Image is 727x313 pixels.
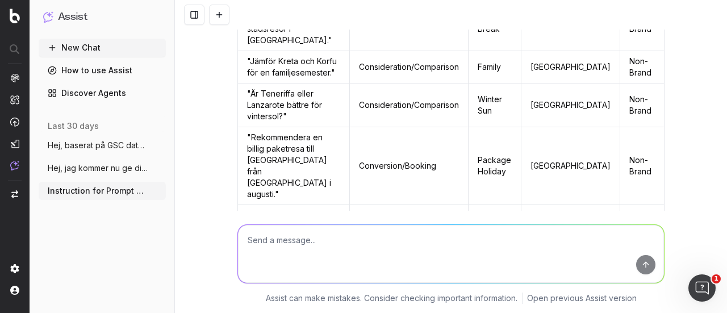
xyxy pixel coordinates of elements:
img: Switch project [11,190,18,198]
p: Assist can make mistakes. Consider checking important information. [266,293,517,304]
img: Studio [10,139,19,148]
td: Conversion/Booking [349,127,468,205]
td: Family [468,51,521,84]
img: My account [10,286,19,295]
button: Hej, jag kommer nu ge dig en rad instruk [39,159,166,177]
td: Consideration/Comparison [349,84,468,127]
a: How to use Assist [39,61,166,80]
span: last 30 days [48,120,99,132]
td: "Är Teneriffa eller Lanzarote bättre för vintersol?" [238,84,350,127]
img: Setting [10,264,19,273]
td: Non-Brand [620,51,665,84]
img: Activation [10,117,19,127]
span: Hej, baserat på GSC data för brandade sö [48,140,148,151]
td: "Jämför Kreta och Korfu för en familjesemester." [238,51,350,84]
td: "Vad är det bästa sista minuten-erbjudandet för all inclusive från [GEOGRAPHIC_DATA] i helgen?" [238,205,350,272]
td: Non-Brand [620,205,665,272]
button: Instruction for Prompt Generation Using [39,182,166,200]
button: New Chat [39,39,166,57]
a: Open previous Assist version [527,293,637,304]
td: Non-Brand [620,127,665,205]
td: Non-Brand [620,84,665,127]
img: Botify logo [10,9,20,23]
img: Assist [43,11,53,22]
span: 1 [712,274,721,283]
img: Intelligence [10,95,19,105]
h1: Assist [58,9,87,25]
span: Instruction for Prompt Generation Using [48,185,148,197]
td: [GEOGRAPHIC_DATA] [521,127,620,205]
td: "Rekommendera en billig paketresa till [GEOGRAPHIC_DATA] från [GEOGRAPHIC_DATA] i augusti." [238,127,350,205]
td: Conversion/Booking [349,205,468,272]
td: Winter Sun [468,84,521,127]
td: Generic [521,205,620,272]
a: Discover Agents [39,84,166,102]
td: Last Minute, All Inclusive [468,205,521,272]
button: Hej, baserat på GSC data för brandade sö [39,136,166,155]
td: Package Holiday [468,127,521,205]
iframe: Intercom live chat [688,274,716,302]
span: Hej, jag kommer nu ge dig en rad instruk [48,162,148,174]
button: Assist [43,9,161,25]
img: Analytics [10,73,19,82]
td: [GEOGRAPHIC_DATA] [521,51,620,84]
td: Consideration/Comparison [349,51,468,84]
td: [GEOGRAPHIC_DATA] [521,84,620,127]
img: Assist [10,161,19,170]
